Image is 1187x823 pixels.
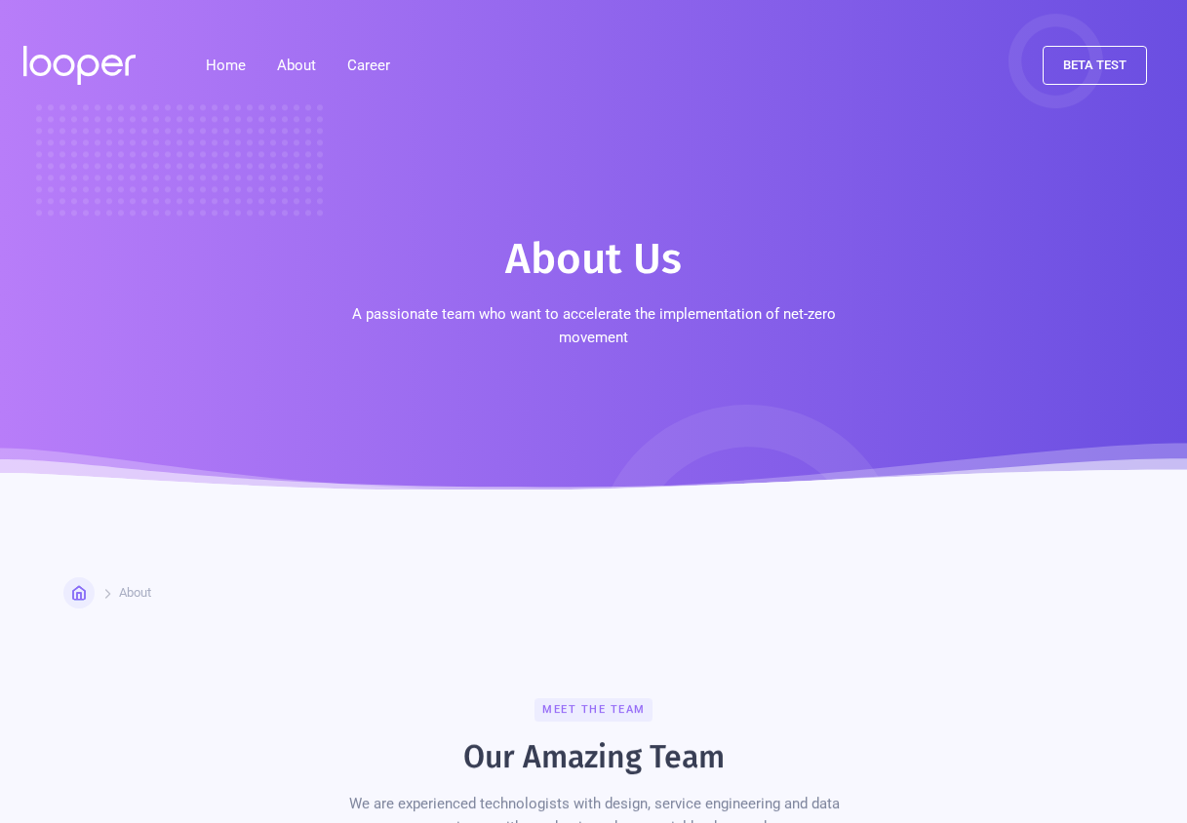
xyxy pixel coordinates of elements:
p: A passionate team who want to accelerate the implementation of net-zero movement [316,302,872,349]
a: beta test [1043,46,1147,85]
a: Home [63,577,95,608]
a: Career [332,46,406,85]
div: About [261,46,332,85]
div: Home [94,585,127,601]
div: About [277,54,316,77]
h2: Our Amazing Team [463,737,725,776]
div: Meet the team [534,698,653,722]
div: About [119,585,151,601]
a: Home [190,46,261,85]
h1: About Us [505,232,682,287]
